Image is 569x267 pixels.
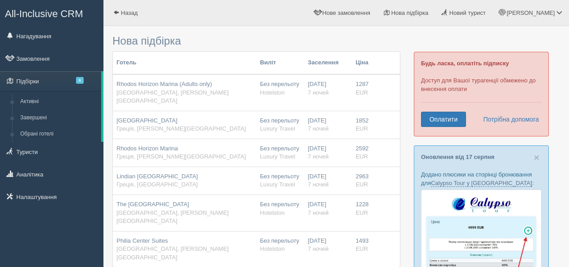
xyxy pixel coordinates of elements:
[16,110,101,126] a: Завершені
[308,172,348,189] div: [DATE]
[421,154,494,160] a: Оновлення від 17 серпня
[260,172,300,189] div: Без перельоту
[323,9,370,16] span: Нове замовлення
[116,89,228,104] span: [GEOGRAPHIC_DATA], [PERSON_NAME][GEOGRAPHIC_DATA]
[356,89,368,96] span: EUR
[116,237,168,244] span: Philia Center Suites
[16,94,101,110] a: Активні
[260,237,300,253] div: Без перельоту
[260,181,295,188] span: Luxury Travel
[116,201,189,208] span: The [GEOGRAPHIC_DATA]
[356,173,369,180] span: 2963
[260,117,300,133] div: Без перельоту
[421,170,542,187] p: Додано плюсики на сторінці бронювання для :
[5,8,83,19] span: All-Inclusive CRM
[260,89,285,96] span: Hotelston
[421,60,509,67] b: Будь ласка, оплатіть підписку
[260,145,300,161] div: Без перельоту
[308,181,328,188] span: 7 ночей
[116,209,228,225] span: [GEOGRAPHIC_DATA], [PERSON_NAME][GEOGRAPHIC_DATA]
[356,117,369,124] span: 1852
[308,117,348,133] div: [DATE]
[356,125,368,132] span: EUR
[308,209,328,216] span: 7 ночей
[121,9,138,16] span: Назад
[304,52,352,74] th: Заселення
[116,145,178,152] span: Rhodos Horizon Marina
[260,153,295,160] span: Luxury Travel
[308,125,328,132] span: 7 ночей
[356,153,368,160] span: EUR
[352,52,376,74] th: Ціна
[256,52,304,74] th: Виліт
[506,9,555,16] span: [PERSON_NAME]
[431,180,532,187] a: Calypso Tour у [GEOGRAPHIC_DATA]
[260,245,285,252] span: Hotelston
[308,89,328,96] span: 7 ночей
[116,245,228,261] span: [GEOGRAPHIC_DATA], [PERSON_NAME][GEOGRAPHIC_DATA]
[308,200,348,217] div: [DATE]
[116,117,177,124] span: [GEOGRAPHIC_DATA]
[260,125,295,132] span: Luxury Travel
[308,145,348,161] div: [DATE]
[414,52,549,136] div: Доступ для Вашої турагенції обмежено до внесення оплати
[0,0,103,25] a: All-Inclusive CRM
[112,35,400,47] h3: Нова підбірка
[308,237,348,253] div: [DATE]
[356,237,369,244] span: 1493
[391,9,429,16] span: Нова підбірка
[260,80,300,97] div: Без перельоту
[356,145,369,152] span: 2592
[449,9,486,16] span: Новий турист
[308,80,348,97] div: [DATE]
[356,209,368,216] span: EUR
[356,181,368,188] span: EUR
[116,153,246,160] span: Греція, [PERSON_NAME][GEOGRAPHIC_DATA]
[76,77,84,84] span: 6
[116,173,198,180] span: Lindian [GEOGRAPHIC_DATA]
[116,181,198,188] span: Греція, [GEOGRAPHIC_DATA]
[113,52,256,74] th: Готель
[308,153,328,160] span: 7 ночей
[16,126,101,142] a: Обрані готелі
[421,112,466,127] a: Оплатити
[116,125,246,132] span: Греція, [PERSON_NAME][GEOGRAPHIC_DATA]
[477,112,539,127] a: Потрібна допомога
[260,200,300,217] div: Без перельоту
[356,245,368,252] span: EUR
[356,201,369,208] span: 1228
[308,245,328,252] span: 7 ночей
[356,81,369,87] span: 1287
[260,209,285,216] span: Hotelston
[534,152,539,163] span: ×
[116,81,212,87] span: Rhodos Horizon Marina (Adults only)
[534,153,539,162] button: Close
